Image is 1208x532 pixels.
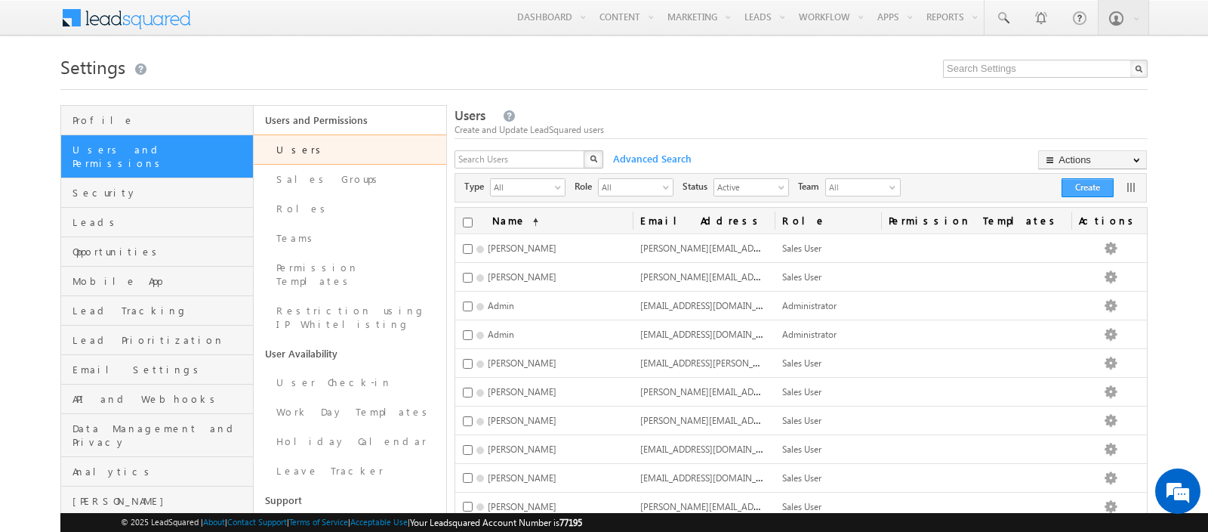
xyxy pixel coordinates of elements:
a: Email Settings [61,355,253,385]
span: Your Leadsquared Account Number is [410,517,582,528]
span: [PERSON_NAME] [488,501,556,512]
span: Active [714,179,776,194]
a: Holiday Calendar [254,427,446,456]
span: [PERSON_NAME][EMAIL_ADDRESS][PERSON_NAME][DOMAIN_NAME] [640,500,922,512]
a: Data Management and Privacy [61,414,253,457]
span: Administrator [782,329,837,340]
span: Actions [1071,208,1147,234]
a: Users [254,135,446,165]
span: Lead Tracking [72,304,249,317]
span: select [778,183,790,191]
a: API and Webhooks [61,385,253,414]
a: Restriction using IP Whitelisting [254,296,446,339]
a: Analytics [61,457,253,487]
span: Sales User [782,271,821,283]
a: User Availability [254,339,446,368]
span: [EMAIL_ADDRESS][DOMAIN_NAME] [640,442,784,455]
span: Type [464,180,490,193]
span: Opportunities [72,245,249,258]
span: Permission Templates [881,208,1071,234]
a: Teams [254,224,446,253]
input: Search Settings [943,60,1148,78]
span: All [491,179,553,194]
span: Mobile App [72,274,249,288]
span: Admin [488,300,514,311]
span: All [826,179,886,196]
a: Support [254,486,446,515]
span: [PERSON_NAME] [488,415,556,426]
button: Create [1062,178,1114,197]
span: [EMAIL_ADDRESS][DOMAIN_NAME] [640,327,784,340]
a: User Check-in [254,368,446,397]
span: [PERSON_NAME][EMAIL_ADDRESS][PERSON_NAME][DOMAIN_NAME] [640,385,922,397]
span: Sales User [782,501,821,512]
span: Sales User [782,386,821,397]
span: [PERSON_NAME] [488,472,556,484]
button: Actions [1038,150,1147,169]
span: Data Management and Privacy [72,422,249,449]
span: Role [575,180,598,193]
span: Security [72,186,249,199]
span: Sales User [782,243,821,254]
span: [PERSON_NAME][EMAIL_ADDRESS][DOMAIN_NAME] [640,241,853,254]
span: select [663,183,675,191]
span: API and Webhooks [72,392,249,406]
span: Administrator [782,300,837,311]
a: Lead Prioritization [61,326,253,355]
span: Leads [72,215,249,229]
span: [PERSON_NAME] [488,357,556,369]
span: [EMAIL_ADDRESS][PERSON_NAME][DOMAIN_NAME] [640,356,853,369]
span: [PERSON_NAME] [488,386,556,397]
a: Profile [61,106,253,135]
span: Settings [60,54,125,79]
a: Opportunities [61,237,253,267]
span: Status [683,180,713,193]
a: Permission Templates [254,253,446,296]
span: [EMAIL_ADDRESS][DOMAIN_NAME] [640,298,784,311]
a: Mobile App [61,267,253,296]
a: Acceptable Use [350,517,408,527]
span: Admin [488,329,514,340]
a: Roles [254,194,446,224]
a: Name [485,208,546,234]
span: Profile [72,113,249,127]
span: [PERSON_NAME] [488,444,556,455]
span: Sales User [782,444,821,455]
span: Sales User [782,472,821,484]
a: Contact Support [227,517,287,527]
span: [PERSON_NAME] [488,271,556,283]
span: [PERSON_NAME][EMAIL_ADDRESS][DOMAIN_NAME] [640,413,853,426]
span: © 2025 LeadSquared | | | | | [121,515,582,530]
span: Users [455,107,485,124]
span: Lead Prioritization [72,333,249,347]
a: Lead Tracking [61,296,253,326]
span: Email Settings [72,363,249,376]
span: Users and Permissions [72,143,249,170]
span: Sales User [782,415,821,426]
a: Leave Tracker [254,456,446,486]
a: About [203,517,225,527]
img: Search [590,155,597,162]
a: Security [61,178,253,208]
a: Sales Groups [254,165,446,194]
a: Email Address [633,208,775,234]
span: Analytics [72,465,249,478]
span: (sorted ascending) [526,216,538,228]
a: Leads [61,208,253,237]
span: [PERSON_NAME][EMAIL_ADDRESS][DOMAIN_NAME] [640,270,853,283]
span: [PERSON_NAME] [488,243,556,254]
a: Work Day Templates [254,397,446,427]
span: 77195 [559,517,582,528]
span: [PERSON_NAME] [72,494,249,508]
a: Users and Permissions [61,135,253,178]
a: Terms of Service [289,517,348,527]
span: All [599,179,661,194]
div: Create and Update LeadSquared users [455,123,1148,137]
span: Advanced Search [606,152,696,165]
a: [PERSON_NAME] [61,487,253,516]
span: Team [798,180,825,193]
span: select [555,183,567,191]
input: Search Users [455,150,586,169]
span: Sales User [782,357,821,369]
a: Role [775,208,881,234]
